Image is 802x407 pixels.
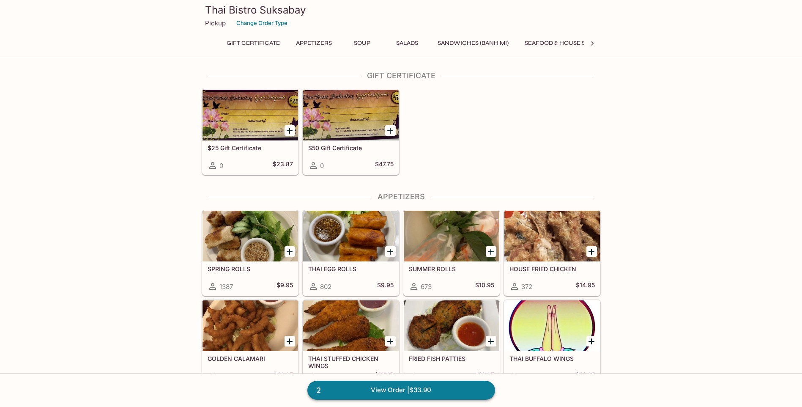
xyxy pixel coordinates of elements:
[202,71,601,80] h4: Gift Certificate
[208,265,293,272] h5: SPRING ROLLS
[222,37,285,49] button: Gift Certificate
[433,37,513,49] button: Sandwiches (Banh Mi)
[375,371,394,381] h5: $16.95
[205,19,226,27] p: Pickup
[303,300,399,385] a: THAI STUFFED CHICKEN WINGS196$16.95
[403,210,500,296] a: SUMMER ROLLS673$10.95
[276,281,293,291] h5: $9.95
[403,300,500,385] a: FRIED FISH PATTIES36$13.95
[388,37,426,49] button: Salads
[202,210,298,296] a: SPRING ROLLS1387$9.95
[509,265,595,272] h5: HOUSE FRIED CHICKEN
[203,300,298,351] div: GOLDEN CALAMARI
[285,336,295,346] button: Add GOLDEN CALAMARI
[586,246,597,257] button: Add HOUSE FRIED CHICKEN
[202,192,601,201] h4: Appetizers
[509,355,595,362] h5: THAI BUFFALO WINGS
[307,381,495,399] a: 2View Order |$33.90
[404,300,499,351] div: FRIED FISH PATTIES
[303,89,399,175] a: $50 Gift Certificate0$47.75
[475,371,494,381] h5: $13.95
[475,281,494,291] h5: $10.95
[208,144,293,151] h5: $25 Gift Certificate
[576,371,595,381] h5: $14.95
[504,300,600,385] a: THAI BUFFALO WINGS30$14.95
[421,283,432,291] span: 673
[303,300,399,351] div: THAI STUFFED CHICKEN WINGS
[375,160,394,170] h5: $47.75
[205,3,597,16] h3: Thai Bistro Suksabay
[308,144,394,151] h5: $50 Gift Certificate
[377,281,394,291] h5: $9.95
[520,37,614,49] button: Seafood & House Specials
[504,210,600,296] a: HOUSE FRIED CHICKEN372$14.95
[219,372,228,380] span: 110
[285,246,295,257] button: Add SPRING ROLLS
[320,162,324,170] span: 0
[576,281,595,291] h5: $14.95
[308,265,394,272] h5: THAI EGG ROLLS
[202,300,298,385] a: GOLDEN CALAMARI110$14.95
[421,372,428,380] span: 36
[504,211,600,261] div: HOUSE FRIED CHICKEN
[320,372,330,380] span: 196
[320,283,331,291] span: 802
[219,283,233,291] span: 1387
[409,355,494,362] h5: FRIED FISH PATTIES
[409,265,494,272] h5: SUMMER ROLLS
[303,211,399,261] div: THAI EGG ROLLS
[343,37,381,49] button: Soup
[586,336,597,346] button: Add THAI BUFFALO WINGS
[203,90,298,140] div: $25 Gift Certificate
[273,160,293,170] h5: $23.87
[385,246,396,257] button: Add THAI EGG ROLLS
[291,37,337,49] button: Appetizers
[233,16,291,30] button: Change Order Type
[311,385,326,396] span: 2
[521,372,529,380] span: 30
[385,336,396,346] button: Add THAI STUFFED CHICKEN WINGS
[203,211,298,261] div: SPRING ROLLS
[208,355,293,362] h5: GOLDEN CALAMARI
[274,371,293,381] h5: $14.95
[219,162,223,170] span: 0
[385,125,396,136] button: Add $50 Gift Certificate
[303,90,399,140] div: $50 Gift Certificate
[486,246,496,257] button: Add SUMMER ROLLS
[308,355,394,369] h5: THAI STUFFED CHICKEN WINGS
[486,336,496,346] button: Add FRIED FISH PATTIES
[202,89,298,175] a: $25 Gift Certificate0$23.87
[303,210,399,296] a: THAI EGG ROLLS802$9.95
[504,300,600,351] div: THAI BUFFALO WINGS
[521,283,532,291] span: 372
[404,211,499,261] div: SUMMER ROLLS
[285,125,295,136] button: Add $25 Gift Certificate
